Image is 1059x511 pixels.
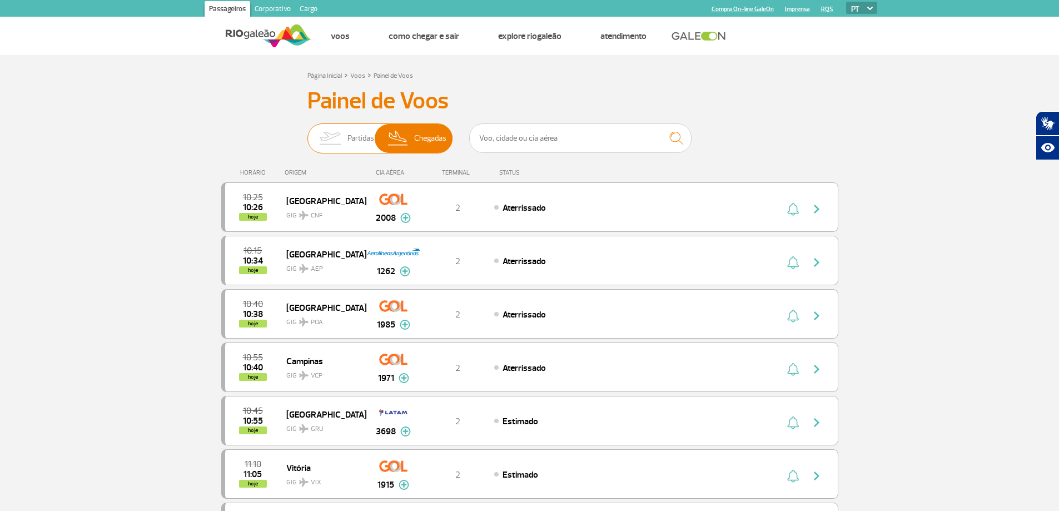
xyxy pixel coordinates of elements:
span: GIG [286,258,357,274]
span: 2 [455,309,460,320]
span: 2 [455,256,460,267]
span: 2025-09-30 11:05:00 [243,470,262,478]
img: sino-painel-voo.svg [787,416,799,429]
img: destiny_airplane.svg [299,424,309,433]
span: VIX [311,478,321,488]
span: hoje [239,480,267,488]
img: sino-painel-voo.svg [787,202,799,216]
span: 2 [455,363,460,374]
button: Abrir tradutor de língua de sinais. [1036,111,1059,136]
img: slider-embarque [312,124,347,153]
img: destiny_airplane.svg [299,211,309,220]
span: Chegadas [414,124,446,153]
a: Painel de Voos [374,72,413,80]
span: Aterrissado [503,309,546,320]
div: HORÁRIO [225,169,285,176]
span: [GEOGRAPHIC_DATA] [286,407,357,421]
img: destiny_airplane.svg [299,371,309,380]
span: GIG [286,365,357,381]
img: mais-info-painel-voo.svg [399,373,409,383]
a: Como chegar e sair [389,31,459,42]
span: GRU [311,424,324,434]
span: Estimado [503,416,538,427]
img: mais-info-painel-voo.svg [400,213,411,223]
img: seta-direita-painel-voo.svg [810,309,823,323]
button: Abrir recursos assistivos. [1036,136,1059,160]
img: destiny_airplane.svg [299,317,309,326]
img: destiny_airplane.svg [299,264,309,273]
span: 2025-09-30 11:10:00 [245,460,261,468]
span: Estimado [503,469,538,480]
span: 2025-09-30 10:40:12 [243,364,263,371]
img: mais-info-painel-voo.svg [400,426,411,436]
input: Voo, cidade ou cia aérea [469,123,692,153]
a: Passageiros [205,1,250,19]
span: Aterrissado [503,202,546,214]
img: seta-direita-painel-voo.svg [810,469,823,483]
span: hoje [239,426,267,434]
img: destiny_airplane.svg [299,478,309,487]
img: sino-painel-voo.svg [787,309,799,323]
span: 1985 [377,318,395,331]
span: 2025-09-30 10:55:00 [243,417,263,425]
span: 2025-09-30 10:34:19 [243,257,263,265]
img: seta-direita-painel-voo.svg [810,202,823,216]
a: > [344,68,348,81]
span: 2008 [376,211,396,225]
a: Cargo [295,1,322,19]
div: Plugin de acessibilidade da Hand Talk. [1036,111,1059,160]
div: STATUS [494,169,584,176]
span: GIG [286,472,357,488]
div: CIA AÉREA [366,169,421,176]
span: GIG [286,205,357,221]
span: Vitória [286,460,357,475]
span: 2025-09-30 10:15:00 [243,247,262,255]
a: Atendimento [600,31,647,42]
span: GIG [286,311,357,328]
span: Aterrissado [503,256,546,267]
span: 2025-09-30 10:26:10 [243,204,263,211]
img: sino-painel-voo.svg [787,469,799,483]
a: Voos [350,72,365,80]
span: 1971 [378,371,394,385]
span: 2025-09-30 10:45:00 [243,407,263,415]
span: AEP [311,264,323,274]
span: hoje [239,373,267,381]
a: RQS [821,6,833,13]
span: 2 [455,202,460,214]
img: seta-direita-painel-voo.svg [810,256,823,269]
span: [GEOGRAPHIC_DATA] [286,300,357,315]
span: 1915 [377,478,394,492]
a: Corporativo [250,1,295,19]
h3: Painel de Voos [307,87,752,115]
span: 2025-09-30 10:40:00 [243,300,263,308]
span: 2 [455,469,460,480]
span: [GEOGRAPHIC_DATA] [286,194,357,208]
span: Campinas [286,354,357,368]
img: mais-info-painel-voo.svg [400,266,410,276]
img: mais-info-painel-voo.svg [399,480,409,490]
a: > [367,68,371,81]
span: 2 [455,416,460,427]
a: Página Inicial [307,72,342,80]
span: 2025-09-30 10:25:00 [243,194,263,201]
img: slider-desembarque [382,124,415,153]
img: seta-direita-painel-voo.svg [810,363,823,376]
div: TERMINAL [421,169,494,176]
a: Voos [331,31,350,42]
img: mais-info-painel-voo.svg [400,320,410,330]
span: 2025-09-30 10:55:00 [243,354,263,361]
span: hoje [239,213,267,221]
span: Partidas [347,124,374,153]
span: 1262 [377,265,395,278]
a: Imprensa [785,6,810,13]
span: [GEOGRAPHIC_DATA] [286,247,357,261]
span: Aterrissado [503,363,546,374]
span: 3698 [376,425,396,438]
a: Compra On-line GaleOn [712,6,774,13]
img: seta-direita-painel-voo.svg [810,416,823,429]
span: 2025-09-30 10:38:57 [243,310,263,318]
img: sino-painel-voo.svg [787,363,799,376]
span: hoje [239,320,267,328]
img: sino-painel-voo.svg [787,256,799,269]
